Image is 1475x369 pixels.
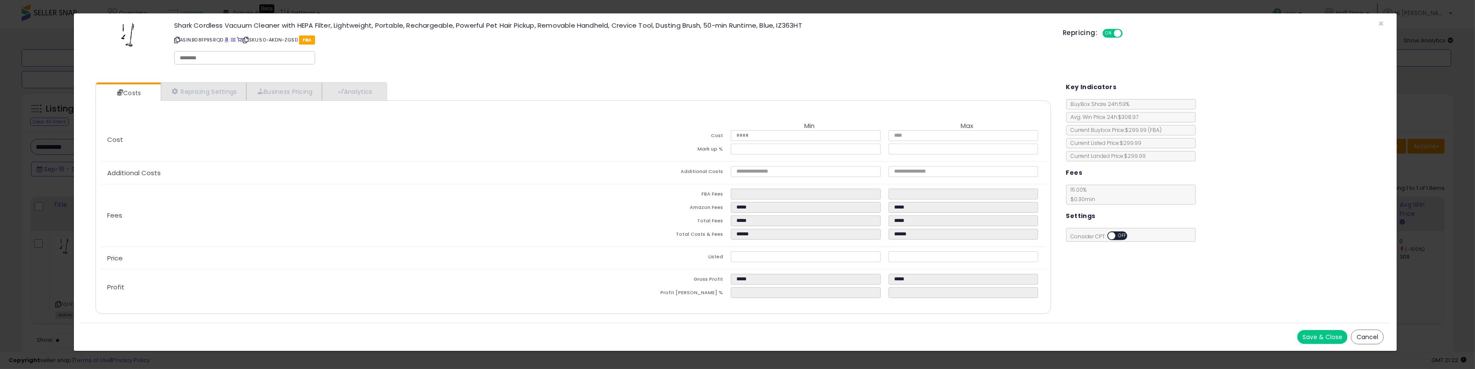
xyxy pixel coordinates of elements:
[1351,330,1384,344] button: Cancel
[96,84,160,102] a: Costs
[231,36,236,43] a: All offer listings
[1067,233,1139,240] span: Consider CPT:
[573,229,731,242] td: Total Costs & Fees
[1148,126,1162,134] span: ( FBA )
[100,284,573,291] p: Profit
[1067,186,1096,203] span: 15.00 %
[889,122,1046,130] th: Max
[224,36,229,43] a: BuyBox page
[1063,29,1097,36] h5: Repricing:
[731,122,889,130] th: Min
[573,287,731,301] td: Profit [PERSON_NAME] %
[573,144,731,157] td: Mark up %
[1378,17,1384,30] span: ×
[1297,330,1348,344] button: Save & Close
[100,212,573,219] p: Fees
[573,215,731,229] td: Total Fees
[299,35,315,45] span: FBA
[100,170,573,176] p: Additional Costs
[573,166,731,180] td: Additional Costs
[1066,211,1096,221] h5: Settings
[1067,196,1096,203] span: $0.30 min
[573,251,731,265] td: Listed
[573,274,731,287] td: Gross Profit
[1103,30,1114,37] span: ON
[1067,152,1146,160] span: Current Landed Price: $299.99
[1115,232,1129,240] span: OFF
[237,36,242,43] a: Your listing only
[246,83,322,100] a: Business Pricing
[115,22,140,48] img: 31KTqWJDhGL._SL60_.jpg
[1066,167,1083,178] h5: Fees
[1067,100,1130,108] span: BuyBox Share 24h: 59%
[573,202,731,215] td: Amazon Fees
[174,33,1050,47] p: ASIN: B08FP95RQD | SKU: 50-AKDN-ZGSD
[322,83,386,100] a: Analytics
[1066,82,1117,93] h5: Key Indicators
[161,83,246,100] a: Repricing Settings
[573,189,731,202] td: FBA Fees
[1067,126,1162,134] span: Current Buybox Price:
[1125,126,1162,134] span: $299.99
[1067,139,1142,147] span: Current Listed Price: $299.99
[1121,30,1135,37] span: OFF
[174,22,1050,29] h3: Shark Cordless Vacuum Cleaner with HEPA Filter, Lightweight, Portable, Rechargeable, Powerful Pet...
[100,136,573,143] p: Cost
[100,255,573,262] p: Price
[573,130,731,144] td: Cost
[1067,113,1139,121] span: Avg. Win Price 24h: $308.97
